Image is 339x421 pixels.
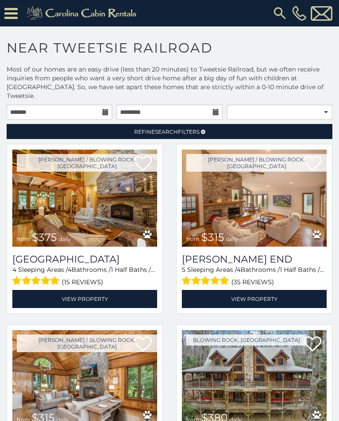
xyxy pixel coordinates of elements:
[17,335,157,352] a: [PERSON_NAME] / Blowing Rock, [GEOGRAPHIC_DATA]
[290,6,309,21] a: [PHONE_NUMBER]
[182,266,185,274] span: 5
[62,276,103,288] span: (15 reviews)
[231,276,274,288] span: (35 reviews)
[59,236,71,242] span: daily
[182,150,327,247] a: from $315 daily
[7,124,332,139] a: RefineSearchFilters
[12,253,157,265] h3: Mountain Song Lodge
[12,266,16,274] span: 4
[12,150,157,247] a: from $375 daily
[186,335,307,346] a: Blowing Rock, [GEOGRAPHIC_DATA]
[201,231,224,244] span: $315
[182,265,327,288] div: Sleeping Areas / Bathrooms / Sleeps:
[237,266,241,274] span: 4
[12,290,157,308] a: View Property
[182,253,327,265] h3: Moss End
[182,150,327,247] img: 1714398144_thumbnail.jpeg
[186,154,327,172] a: [PERSON_NAME] / Blowing Rock, [GEOGRAPHIC_DATA]
[17,154,157,172] a: [PERSON_NAME] / Blowing Rock, [GEOGRAPHIC_DATA]
[182,290,327,308] a: View Property
[22,4,144,22] img: Khaki-logo.png
[68,266,72,274] span: 4
[12,150,157,247] img: 1714397922_thumbnail.jpeg
[134,128,200,135] span: Refine Filters
[182,253,327,265] a: [PERSON_NAME] End
[272,5,288,21] img: search-regular.svg
[280,266,324,274] span: 1 Half Baths /
[186,236,200,242] span: from
[304,335,321,354] a: Add to favorites
[32,231,57,244] span: $375
[155,128,178,135] span: Search
[12,253,157,265] a: [GEOGRAPHIC_DATA]
[226,236,238,242] span: daily
[17,236,30,242] span: from
[111,266,155,274] span: 1 Half Baths /
[12,265,157,288] div: Sleeping Areas / Bathrooms / Sleeps:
